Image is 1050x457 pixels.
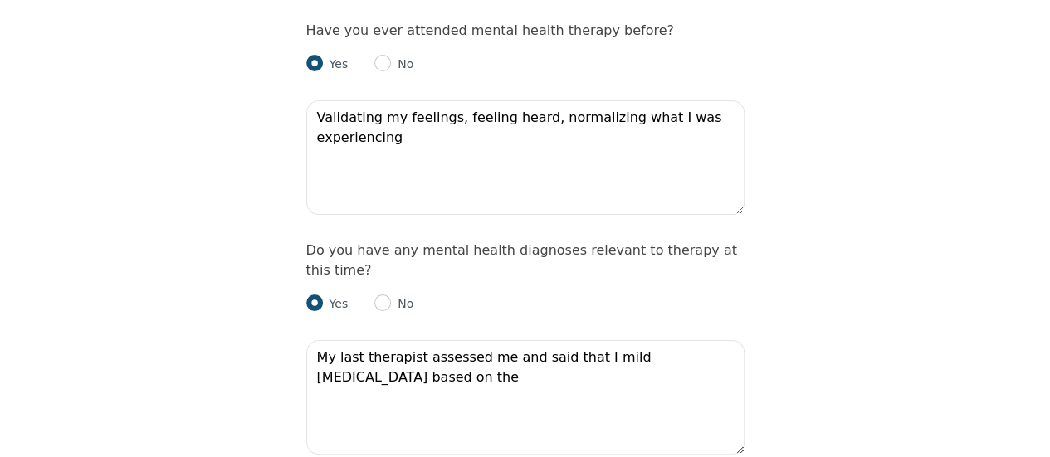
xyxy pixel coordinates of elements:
textarea: Validating my feelings, feeling heard, normalizing what I was experiencing [306,100,745,215]
label: Do you have any mental health diagnoses relevant to therapy at this time? [306,242,737,278]
label: Have you ever attended mental health therapy before? [306,22,674,38]
textarea: My last therapist assessed me and said that I mild [MEDICAL_DATA] based on the [306,340,745,455]
p: No [391,295,413,312]
p: No [391,56,413,72]
p: Yes [323,295,349,312]
p: Yes [323,56,349,72]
